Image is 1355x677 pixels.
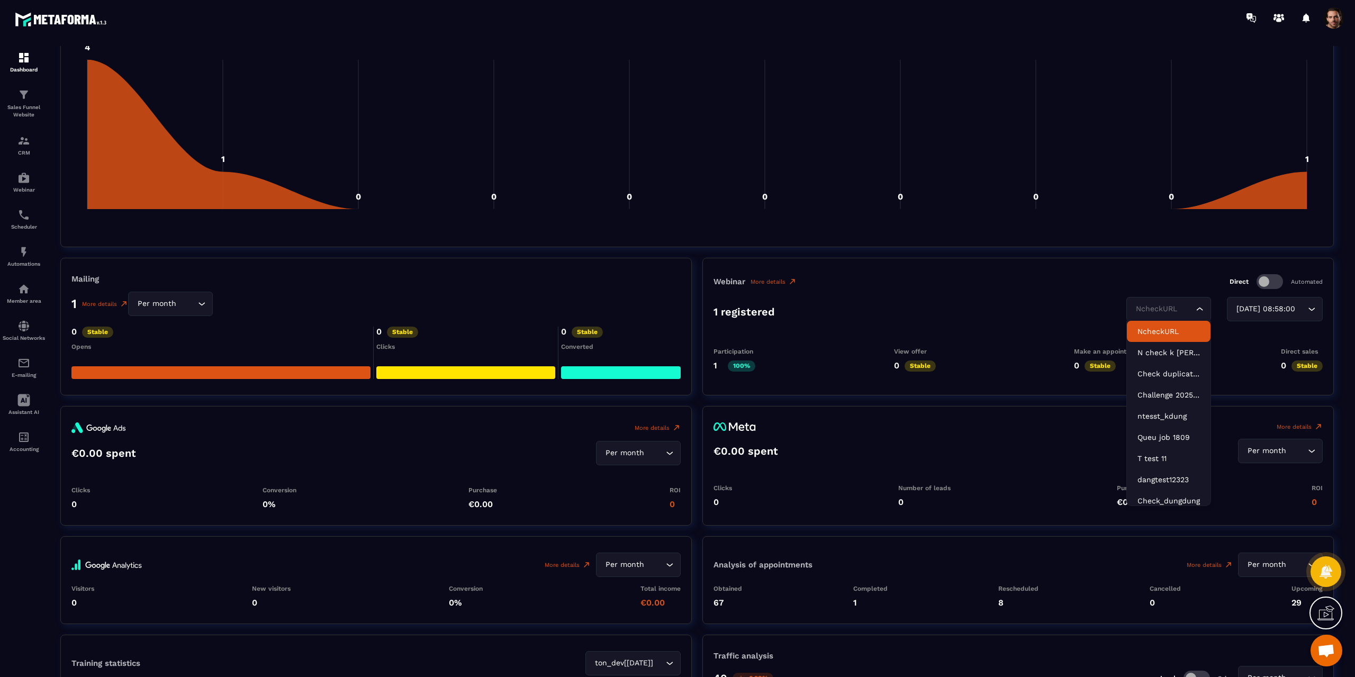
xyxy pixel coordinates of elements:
img: narrow-up-right-o.6b7c60e2.svg [788,277,797,286]
p: €0.00 spent [713,445,778,457]
p: Automations [3,261,45,267]
p: Upcoming [1291,585,1323,592]
img: email [17,357,30,369]
p: Visitors [71,585,94,592]
a: automationsautomationsAutomations [3,238,45,275]
img: arrowUpRight [1314,422,1323,431]
img: metaLogo [713,422,756,431]
p: Training statistics [71,658,140,668]
p: 0 [1312,497,1323,507]
p: 0 [376,327,382,338]
p: Stable [1291,360,1323,372]
img: logo [15,10,110,29]
p: Sales Funnel Website [3,104,45,119]
p: Stable [82,327,113,338]
p: dangtest12323 [1137,474,1200,485]
div: Search for option [1227,297,1323,321]
p: 0% [449,598,483,608]
input: Search for option [646,559,663,571]
p: 1 registered [713,305,775,318]
p: 0 [1150,598,1181,608]
p: 8 [998,598,1038,608]
a: More details [751,277,797,286]
p: 0 [252,598,291,608]
input: Search for option [646,447,663,459]
img: accountant [17,431,30,444]
p: 0 [1074,360,1079,372]
p: Completed [853,585,888,592]
p: Analysis of appointments [713,560,812,570]
p: Number of leads [898,484,951,492]
p: Participation [713,348,755,355]
a: More details [635,422,681,433]
p: Webinar [3,187,45,193]
p: Conversion [263,486,296,494]
img: scheduler [17,209,30,221]
img: google-analytics-full-logo.a0992ec6.svg [71,553,142,577]
p: ROI [1312,484,1323,492]
p: T test 11 [1137,453,1200,464]
p: Challenge 2025-copy-copy [1137,390,1200,400]
input: Search for option [178,298,195,310]
p: NcheckURL [1137,326,1200,337]
p: New visitors [252,585,291,592]
p: Rescheduled [998,585,1038,592]
input: Search for option [1297,303,1305,315]
div: Search for option [128,292,213,316]
p: Stable [905,360,936,372]
a: automationsautomationsWebinar [3,164,45,201]
p: Purchase [468,486,497,494]
img: formation [17,88,30,101]
p: ntesst_kdung [1137,411,1200,421]
span: Per month [603,447,646,459]
img: social-network [17,320,30,332]
p: Stable [1085,360,1116,372]
p: 0 [1281,360,1286,372]
p: Obtained [713,585,742,592]
p: €0.00 spent [71,447,136,459]
input: Search for option [1133,303,1194,315]
img: narrow-up-right-o.6b7c60e2.svg [120,300,128,308]
p: 29 [1291,598,1323,608]
a: social-networksocial-networkSocial Networks [3,312,45,349]
a: More details [82,300,128,308]
div: Opens [71,343,371,350]
a: More details [1187,561,1233,569]
span: ton_dev[[DATE]] [592,657,655,669]
div: Converted [561,343,681,350]
p: Accounting [3,446,45,452]
p: Scheduler [3,224,45,230]
a: More details [545,553,591,577]
img: automations [17,246,30,258]
p: Check_dungdung [1137,495,1200,506]
p: 0 [713,497,732,507]
div: Search for option [596,441,681,465]
p: Queu job 1809 [1137,432,1200,443]
p: Dashboard [3,67,45,73]
p: 1 [71,296,77,311]
p: Mailing [71,274,681,284]
p: Conversion [449,585,483,592]
p: Traffic analysis [713,651,1323,661]
p: Stable [572,327,603,338]
a: Assistant AI [3,386,45,423]
p: €0.00 [468,499,497,509]
p: Cancelled [1150,585,1181,592]
p: Direct sales [1281,348,1323,355]
div: Open chat [1311,635,1342,666]
div: Search for option [1126,297,1211,321]
p: Automated [1291,278,1323,285]
a: More details [1277,422,1323,431]
img: automations [17,283,30,295]
span: Per month [603,559,646,571]
a: schedulerschedulerScheduler [3,201,45,238]
p: 0 [71,499,90,509]
p: 0 [670,499,681,509]
input: Search for option [655,657,663,669]
p: Clicks [71,486,90,494]
p: Clicks [713,484,732,492]
p: 0 [894,360,899,372]
p: 0 [71,598,94,608]
a: formationformationDashboard [3,43,45,80]
div: Search for option [585,651,681,675]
